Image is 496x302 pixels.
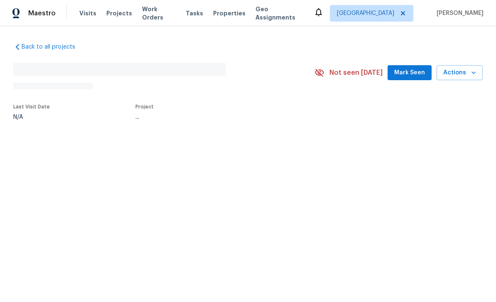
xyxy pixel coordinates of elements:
[443,68,476,78] span: Actions
[213,9,246,17] span: Properties
[433,9,484,17] span: [PERSON_NAME]
[13,104,50,109] span: Last Visit Date
[28,9,56,17] span: Maestro
[394,68,425,78] span: Mark Seen
[186,10,203,16] span: Tasks
[337,9,394,17] span: [GEOGRAPHIC_DATA]
[142,5,176,22] span: Work Orders
[388,65,432,81] button: Mark Seen
[13,43,93,51] a: Back to all projects
[106,9,132,17] span: Projects
[13,114,50,120] div: N/A
[255,5,304,22] span: Geo Assignments
[135,104,154,109] span: Project
[329,69,383,77] span: Not seen [DATE]
[79,9,96,17] span: Visits
[437,65,483,81] button: Actions
[135,114,295,120] div: ...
